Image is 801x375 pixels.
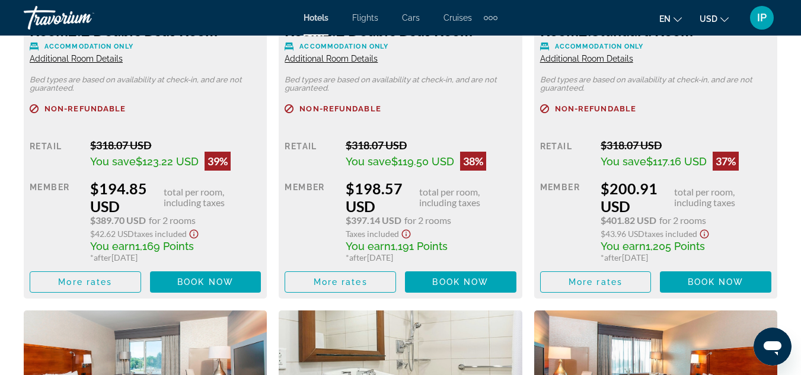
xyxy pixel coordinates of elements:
[754,328,792,366] iframe: Button to launch messaging window
[30,54,123,63] span: Additional Room Details
[644,229,697,239] span: Taxes included
[746,5,777,30] button: User Menu
[90,155,136,168] span: You save
[601,229,644,239] span: $43.96 USD
[540,54,633,63] span: Additional Room Details
[30,139,81,171] div: Retail
[700,10,729,27] button: Change currency
[404,215,451,226] span: for 2 rooms
[601,155,646,168] span: You save
[346,240,391,252] span: You earn
[30,180,81,262] div: Member
[346,252,516,262] div: * [DATE]
[659,10,682,27] button: Change language
[346,155,391,168] span: You save
[660,271,771,293] button: Book now
[135,240,194,252] span: 1,169 Points
[90,215,146,226] span: $389.70 USD
[346,180,516,215] div: $198.57 USD
[604,252,622,262] span: after
[314,277,368,287] span: More rates
[346,229,399,239] span: Taxes included
[601,252,771,262] div: * [DATE]
[601,215,656,226] span: $401.82 USD
[349,252,367,262] span: after
[90,252,261,262] div: * [DATE]
[299,43,388,50] span: Accommodation Only
[601,180,771,215] div: $200.91 USD
[601,240,646,252] span: You earn
[346,215,401,226] span: $397.14 USD
[443,13,472,23] a: Cruises
[646,240,705,252] span: 1,205 Points
[419,187,516,208] span: total per room, including taxes
[90,229,134,239] span: $42.62 USD
[285,180,336,262] div: Member
[164,187,261,208] span: total per room, including taxes
[700,14,717,24] span: USD
[391,155,454,168] span: $119.50 USD
[659,215,706,226] span: for 2 rooms
[90,139,261,152] div: $318.07 USD
[540,76,771,92] p: Bed types are based on availability at check-in, and are not guaranteed.
[90,180,261,215] div: $194.85 USD
[659,14,671,24] span: en
[432,277,489,287] span: Book now
[187,226,201,239] button: Show Taxes and Fees disclaimer
[540,180,592,262] div: Member
[299,105,381,113] span: Non-refundable
[90,240,135,252] span: You earn
[484,8,497,27] button: Extra navigation items
[601,139,771,152] div: $318.07 USD
[646,155,707,168] span: $117.16 USD
[757,12,767,24] span: IP
[285,139,336,171] div: Retail
[285,54,378,63] span: Additional Room Details
[352,13,378,23] a: Flights
[402,13,420,23] a: Cars
[149,215,196,226] span: for 2 rooms
[94,252,111,262] span: after
[405,271,516,293] button: Book now
[391,240,448,252] span: 1,191 Points
[136,155,199,168] span: $123.22 USD
[177,277,234,287] span: Book now
[44,105,126,113] span: Non-refundable
[58,277,112,287] span: More rates
[569,277,623,287] span: More rates
[134,229,187,239] span: Taxes included
[555,105,636,113] span: Non-refundable
[697,226,711,239] button: Show Taxes and Fees disclaimer
[713,152,739,171] div: 37%
[150,271,261,293] button: Book now
[346,139,516,152] div: $318.07 USD
[688,277,744,287] span: Book now
[540,139,592,171] div: Retail
[555,43,644,50] span: Accommodation Only
[30,76,261,92] p: Bed types are based on availability at check-in, and are not guaranteed.
[24,2,142,33] a: Travorium
[540,271,652,293] button: More rates
[460,152,486,171] div: 38%
[30,271,141,293] button: More rates
[674,187,771,208] span: total per room, including taxes
[285,76,516,92] p: Bed types are based on availability at check-in, and are not guaranteed.
[399,226,413,239] button: Show Taxes and Fees disclaimer
[285,271,396,293] button: More rates
[205,152,231,171] div: 39%
[304,13,328,23] a: Hotels
[44,43,133,50] span: Accommodation Only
